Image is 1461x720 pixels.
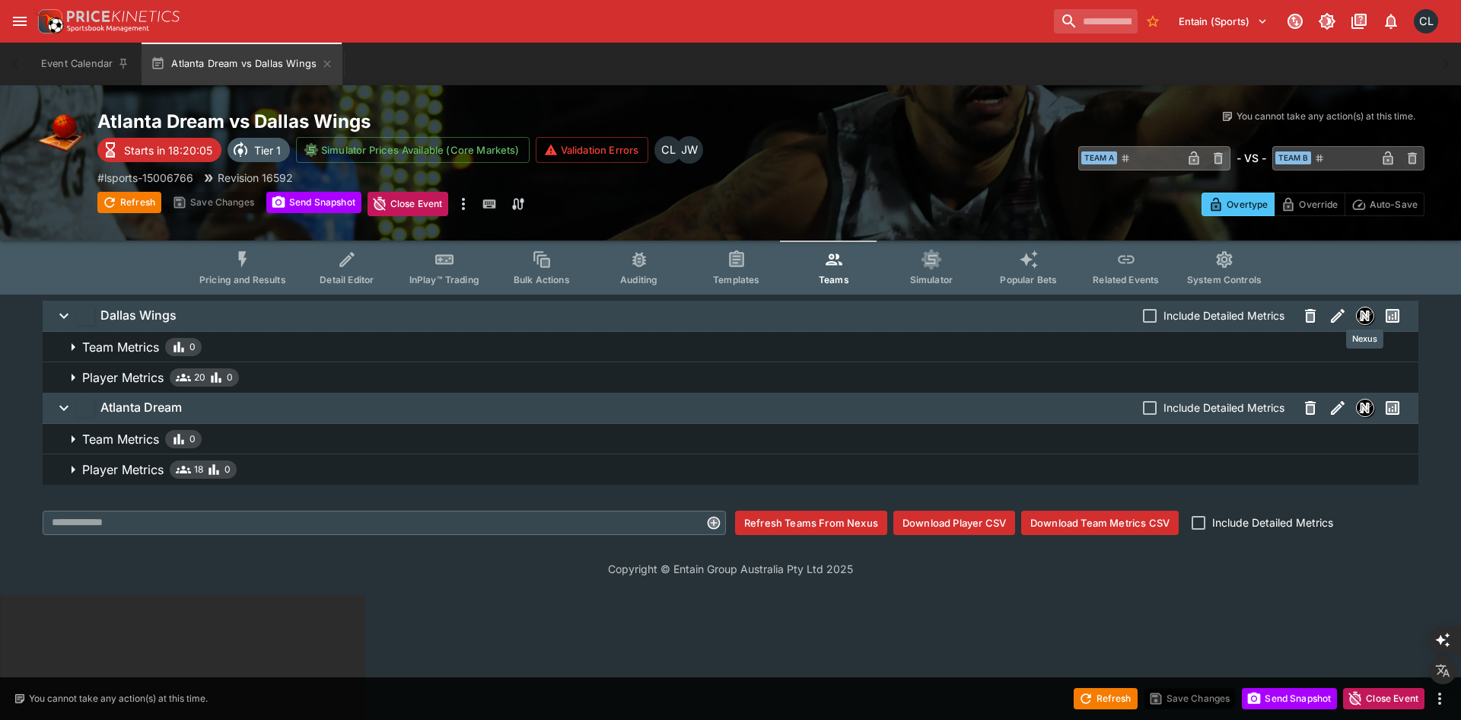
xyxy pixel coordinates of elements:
div: Start From [1202,193,1424,216]
p: Player Metrics [82,460,164,479]
button: Nexus [1351,394,1379,422]
div: Chad Liu [1414,9,1438,33]
p: Starts in 18:20:05 [124,142,212,158]
button: Dallas WingsInclude Detailed MetricsNexusPast Performances [43,301,1418,331]
span: Templates [713,274,759,285]
button: Team Metrics0 [43,332,1418,362]
button: Select Tenant [1170,9,1277,33]
p: Copy To Clipboard [97,170,193,186]
button: more [1431,690,1449,708]
button: Player Metrics200 [43,362,1418,393]
p: Team Metrics [82,430,159,448]
p: You cannot take any action(s) at this time. [29,692,208,706]
img: nexus.svg [1357,307,1373,324]
span: InPlay™ Trading [409,274,479,285]
button: Documentation [1345,8,1373,35]
button: Auto-Save [1345,193,1424,216]
p: Player Metrics [82,368,164,387]
button: Overtype [1202,193,1275,216]
p: Tier 1 [254,142,281,158]
img: PriceKinetics [67,11,180,22]
div: Nexus [1356,399,1374,417]
span: System Controls [1187,274,1262,285]
span: Team B [1275,151,1311,164]
button: Refresh [97,192,161,213]
span: Include Detailed Metrics [1163,400,1284,416]
p: Auto-Save [1370,196,1418,212]
div: Justin Walsh [676,136,703,164]
p: Team Metrics [82,338,159,356]
h6: Atlanta Dream [100,400,182,416]
span: 0 [227,370,233,385]
button: Past Performances [1379,302,1406,330]
button: Refresh [1074,688,1138,709]
span: 20 [194,370,205,385]
p: Overtype [1227,196,1268,212]
span: Popular Bets [1000,274,1057,285]
button: Toggle light/dark mode [1313,8,1341,35]
button: open drawer [6,8,33,35]
button: Chad Liu [1409,5,1443,38]
div: Nexus [1346,330,1383,349]
span: Auditing [620,274,657,285]
span: 0 [189,339,196,355]
button: Validation Errors [536,137,649,163]
img: Sportsbook Management [67,25,149,32]
span: Simulator [910,274,953,285]
p: Override [1299,196,1338,212]
button: Override [1274,193,1345,216]
button: Send Snapshot [266,192,361,213]
button: Event Calendar [32,43,138,85]
button: Download Team Metrics CSV [1021,511,1179,535]
span: 0 [224,462,231,477]
span: Include Detailed Metrics [1163,307,1284,323]
button: Player Metrics180 [43,454,1418,485]
h2: Copy To Clipboard [97,110,761,133]
button: Atlanta Dream vs Dallas Wings [142,43,342,85]
button: more [454,192,473,216]
span: Include Detailed Metrics [1212,515,1333,530]
h6: Dallas Wings [100,307,177,323]
button: Notifications [1377,8,1405,35]
div: Nexus [1356,307,1374,325]
button: Close Event [1343,688,1424,709]
button: Connected to PK [1281,8,1309,35]
span: Detail Editor [320,274,374,285]
span: Teams [819,274,849,285]
button: Nexus [1351,302,1379,330]
p: You cannot take any action(s) at this time. [1237,110,1415,123]
button: Team Metrics0 [43,424,1418,454]
div: Chad Liu [654,136,682,164]
img: basketball.png [37,110,85,158]
button: Refresh Teams From Nexus [735,511,887,535]
input: search [1054,9,1138,33]
button: Close Event [368,192,449,216]
button: Download Player CSV [893,511,1015,535]
span: Bulk Actions [514,274,570,285]
span: 0 [189,432,196,447]
img: nexus.svg [1357,400,1373,416]
span: Related Events [1093,274,1159,285]
span: Pricing and Results [199,274,286,285]
span: 18 [194,462,203,477]
button: Send Snapshot [1242,688,1337,709]
h6: - VS - [1237,150,1266,166]
button: No Bookmarks [1141,9,1165,33]
button: Atlanta DreamInclude Detailed MetricsNexusPast Performances [43,393,1418,423]
img: PriceKinetics Logo [33,6,64,37]
button: Simulator Prices Available (Core Markets) [296,137,530,163]
div: Event type filters [187,241,1274,295]
span: Team A [1081,151,1117,164]
p: Revision 16592 [218,170,293,186]
button: Past Performances [1379,394,1406,422]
